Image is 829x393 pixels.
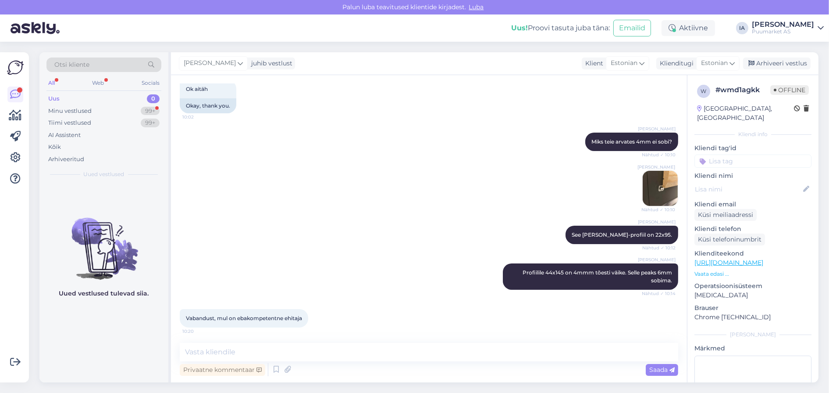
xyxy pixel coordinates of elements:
span: Ok aitäh [186,86,208,92]
img: No chats [39,202,168,281]
div: Arhiveeritud [48,155,84,164]
p: Kliendi tag'id [694,144,811,153]
p: Uued vestlused tulevad siia. [59,289,149,298]
div: Klient [582,59,603,68]
div: AI Assistent [48,131,81,140]
a: [PERSON_NAME]Puumarket AS [752,21,824,35]
div: [PERSON_NAME] [694,331,811,339]
p: Chrome [TECHNICAL_ID] [694,313,811,322]
p: [MEDICAL_DATA] [694,291,811,300]
div: [PERSON_NAME] [752,21,814,28]
span: 10:02 [182,114,215,120]
input: Lisa tag [694,155,811,168]
span: Miks teie arvates 4mm ei sobi? [591,138,672,145]
p: Klienditeekond [694,249,811,258]
span: Nähtud ✓ 10:10 [641,206,675,213]
img: Askly Logo [7,59,24,76]
div: Arhiveeri vestlus [743,58,811,69]
span: 10:20 [182,328,215,335]
div: Küsi meiliaadressi [694,209,757,221]
div: Puumarket AS [752,28,814,35]
div: Klienditugi [656,59,694,68]
span: Offline [770,85,809,95]
div: Küsi telefoninumbrit [694,234,765,245]
span: [PERSON_NAME] [637,164,675,170]
p: Operatsioonisüsteem [694,281,811,291]
p: Kliendi email [694,200,811,209]
span: Nähtud ✓ 10:14 [642,290,676,297]
div: 99+ [141,119,160,127]
div: Kliendi info [694,130,811,138]
span: Profiilile 44x145 on 4mmm tõesti väike. Selle peaks 6mm sobima. [523,269,673,284]
div: Web [91,77,106,89]
div: Privaatne kommentaar [180,364,265,376]
button: Emailid [613,20,651,36]
div: 99+ [141,107,160,115]
span: Estonian [701,58,728,68]
p: Brauser [694,303,811,313]
div: Uus [48,94,60,103]
span: See [PERSON_NAME]-profiil on 22x95. [572,231,672,238]
div: 0 [147,94,160,103]
div: Proovi tasuta juba täna: [511,23,610,33]
a: [URL][DOMAIN_NAME] [694,259,763,267]
input: Lisa nimi [695,184,801,194]
span: [PERSON_NAME] [184,58,236,68]
span: w [701,88,707,94]
div: Tiimi vestlused [48,119,91,127]
span: Otsi kliente [54,60,89,69]
span: Vabandust, mul on ebakompetentne ehitaja [186,315,302,321]
b: Uus! [511,24,528,32]
div: juhib vestlust [248,59,292,68]
p: Märkmed [694,344,811,353]
span: Nähtud ✓ 10:12 [642,245,676,251]
p: Kliendi nimi [694,171,811,180]
span: Estonian [611,58,637,68]
p: Kliendi telefon [694,224,811,234]
div: [GEOGRAPHIC_DATA], [GEOGRAPHIC_DATA] [697,104,794,123]
span: Uued vestlused [84,170,125,178]
div: Socials [140,77,161,89]
img: Attachment [643,171,678,206]
span: Luba [466,3,487,11]
div: Aktiivne [662,20,715,36]
span: Saada [649,366,675,374]
span: Nähtud ✓ 10:10 [642,151,676,158]
div: Kõik [48,143,61,151]
span: [PERSON_NAME] [638,219,676,225]
div: All [46,77,57,89]
span: [PERSON_NAME] [638,126,676,132]
div: # wmd1agkk [715,85,770,95]
div: IA [736,22,748,34]
p: Vaata edasi ... [694,270,811,278]
div: Okay, thank you. [180,98,236,113]
div: Minu vestlused [48,107,92,115]
span: [PERSON_NAME] [638,256,676,263]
